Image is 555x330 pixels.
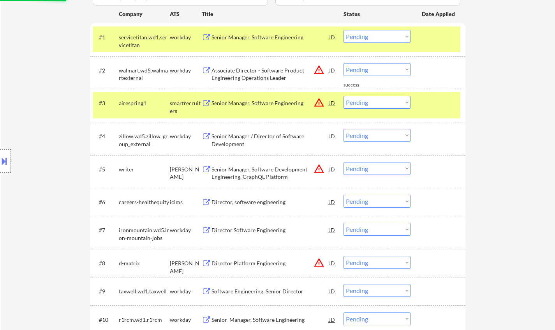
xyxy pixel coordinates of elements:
div: Director Software Engineering [211,226,329,234]
div: ATS [170,10,202,18]
div: workday [170,288,202,295]
div: Senior Manager, Software Engineering [211,316,329,324]
div: d-matrix [119,259,170,267]
div: JD [328,30,336,44]
div: Date Applied [422,10,456,18]
div: workday [170,132,202,140]
div: #1 [99,34,113,41]
div: Title [202,10,336,18]
div: walmart.wd5.walmartexternal [119,67,170,82]
button: warning_amber [314,64,324,75]
div: JD [328,162,336,176]
div: Associate Director - Software Product Engineering Operations Leader [211,67,329,82]
div: Director Platform Engineering [211,259,329,267]
div: JD [328,63,336,77]
div: Company [119,10,170,18]
div: JD [328,96,336,110]
div: icims [170,198,202,206]
button: warning_amber [314,97,324,108]
div: Senior Manager, Software Engineering [211,34,329,41]
div: writer [119,166,170,173]
div: JD [328,312,336,326]
div: Senior Manager, Software Development Engineering, GraphQL Platform [211,166,329,181]
div: JD [328,129,336,143]
div: zillow.wd5.zillow_group_external [119,132,170,148]
div: workday [170,226,202,234]
div: [PERSON_NAME] [170,259,202,275]
div: Senior Manager, Software Engineering [211,99,329,107]
div: Senior Manager / Director of Software Development [211,132,329,148]
div: careers-healthequity [119,198,170,206]
div: workday [170,34,202,41]
div: success [344,82,375,88]
div: smartrecruiters [170,99,202,115]
div: #9 [99,288,113,295]
div: #10 [99,316,113,324]
button: warning_amber [314,163,324,174]
div: servicetitan.wd1.servicetitan [119,34,170,49]
div: Status [344,7,411,21]
button: warning_amber [314,257,324,268]
div: r1rcm.wd1.r1rcm [119,316,170,324]
div: JD [328,195,336,209]
div: [PERSON_NAME] [170,166,202,181]
div: workday [170,67,202,74]
div: workday [170,316,202,324]
div: taxwell.wd1.taxwell [119,288,170,295]
div: JD [328,284,336,298]
div: Director, software engineering [211,198,329,206]
div: Software Engineering, Senior Director [211,288,329,295]
div: JD [328,223,336,237]
div: ironmountain.wd5.iron-mountain-jobs [119,226,170,242]
div: airespring1 [119,99,170,107]
div: JD [328,256,336,270]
